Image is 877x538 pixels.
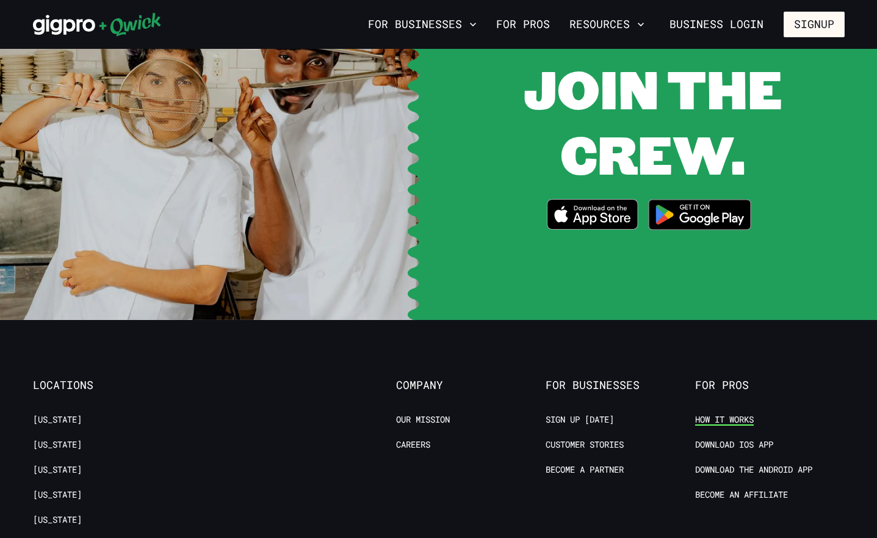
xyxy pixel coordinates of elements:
a: [US_STATE] [33,489,82,501]
a: Business Login [659,12,774,37]
a: Customer stories [546,439,624,451]
a: Become a Partner [546,464,624,476]
span: Company [396,379,546,392]
span: For Pros [695,379,845,392]
img: Get it on Google Play [641,192,759,238]
button: Resources [565,14,649,35]
a: Become an Affiliate [695,489,788,501]
span: For Businesses [546,379,695,392]
a: [US_STATE] [33,414,82,426]
a: [US_STATE] [33,514,82,526]
a: Careers [396,439,430,451]
a: [US_STATE] [33,439,82,451]
a: Sign up [DATE] [546,414,614,426]
a: Download IOS App [695,439,773,451]
a: Our Mission [396,414,450,426]
a: Download the Android App [695,464,812,476]
button: For Businesses [363,14,482,35]
button: Signup [784,12,845,37]
span: Locations [33,379,182,392]
a: For Pros [491,14,555,35]
a: Download on the App Store [547,199,638,233]
span: JOIN THE CREW. [524,53,782,189]
a: How it Works [695,414,754,426]
a: [US_STATE] [33,464,82,476]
